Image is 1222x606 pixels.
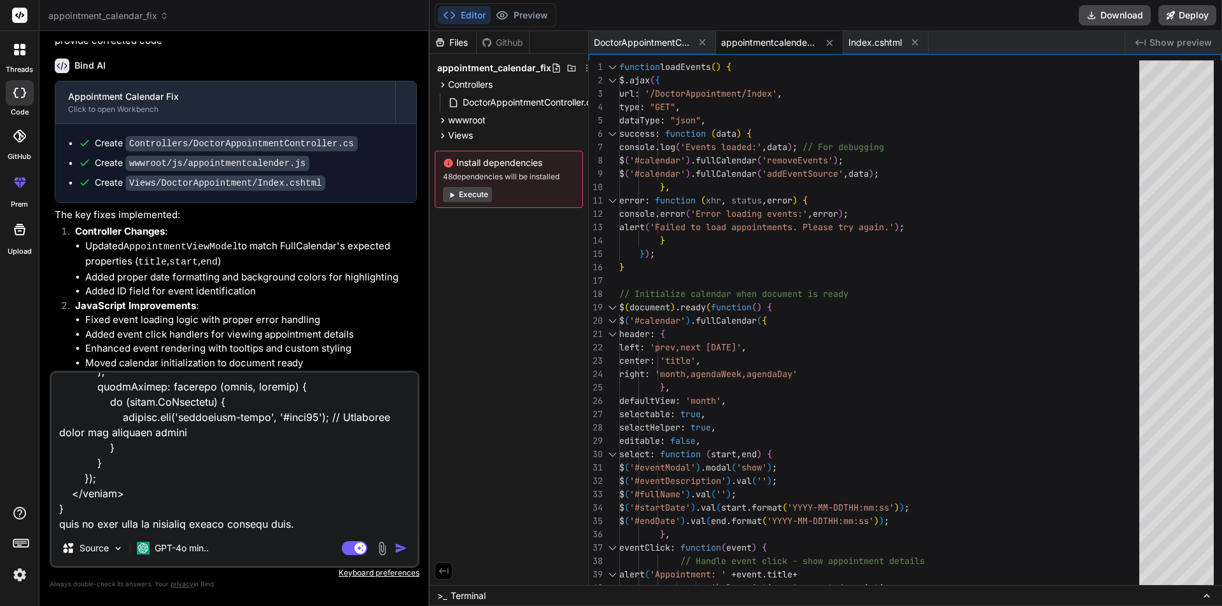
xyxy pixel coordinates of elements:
span: ( [685,208,691,219]
span: . [691,488,696,500]
span: } [660,382,665,393]
span: . [731,475,736,486]
span: DoctorAppointmentController.cs [594,36,689,49]
span: appointmentcalender.js [721,36,817,49]
span: ) [833,155,838,166]
div: 5 [589,114,603,127]
div: Click to collapse the range. [604,60,621,74]
span: { [767,448,772,460]
span: Views [448,129,473,142]
li: Added proper date formatting and background colors for highlighting [85,270,417,285]
div: 18 [589,287,603,301]
span: ) [685,488,691,500]
span: 'month,agendaWeek,agendaDay' [655,368,797,380]
div: Click to collapse the range. [604,301,621,314]
span: error [619,195,645,206]
code: end [200,257,218,268]
span: fullCalendar [696,155,757,166]
span: '#startDate' [629,502,691,513]
span: : [670,408,675,420]
span: ; [772,462,777,473]
span: , [762,141,767,153]
span: 48 dependencies will be installed [443,172,575,182]
span: ) [726,475,731,486]
span: $ [619,301,624,313]
span: ( [706,301,711,313]
span: "GET" [650,101,675,113]
li: Added event click handlers for viewing appointment details [85,327,417,342]
li: Fixed event loading logic with proper error handling [85,313,417,327]
div: 35 [589,514,603,528]
span: ) [685,315,691,326]
span: true [680,408,701,420]
span: // For debugging [803,141,884,153]
div: 14 [589,234,603,247]
label: GitHub [8,151,31,162]
span: 'show' [736,462,767,473]
div: 25 [589,381,603,394]
span: dataType [619,114,660,126]
span: selectable [619,408,670,420]
span: ) [838,208,843,219]
span: ) [736,128,741,139]
li: Updated to match FullCalendar's expected properties ( , , ) [85,239,417,270]
code: start [169,257,198,268]
div: 33 [589,488,603,501]
div: 34 [589,501,603,514]
span: { [747,128,752,139]
button: Download [1079,5,1151,25]
button: Execute [443,187,492,202]
span: Install dependencies [443,156,575,169]
div: 9 [589,167,603,181]
span: data [767,141,787,153]
span: Controllers [448,78,493,91]
span: , [701,114,706,126]
span: , [675,101,680,113]
span: ( [624,301,629,313]
div: 7 [589,141,603,154]
p: The key fixes implemented: [55,208,417,223]
span: fullCalendar [696,168,757,179]
span: '#calendar' [629,168,685,179]
div: 11 [589,194,603,207]
img: settings [9,564,31,586]
span: . [691,155,696,166]
span: ( [701,195,706,206]
img: icon [395,542,407,554]
span: { [655,74,660,86]
span: '#calendar' [629,155,685,166]
div: 6 [589,127,603,141]
strong: Controller Changes [75,225,165,237]
span: start [721,502,747,513]
span: ; [650,248,655,259]
span: status [731,195,762,206]
span: . [701,462,706,473]
span: ( [711,488,716,500]
span: '#eventDescription' [629,475,726,486]
span: ) [685,155,691,166]
span: , [711,422,716,433]
div: Click to open Workbench [68,104,383,114]
span: ; [772,475,777,486]
span: : [635,88,640,99]
span: } [640,248,645,259]
span: { [803,195,808,206]
code: Views/DoctorAppointment/Index.cshtml [125,176,325,191]
span: ; [792,141,797,153]
span: loadEvents [660,61,711,72]
span: "json" [670,114,701,126]
div: Click to collapse the range. [604,127,621,141]
span: error [813,208,838,219]
span: $ [619,502,624,513]
span: ( [711,128,716,139]
span: , [721,195,726,206]
span: end [741,448,757,460]
span: ) [894,502,899,513]
p: provide corrected code [55,34,417,48]
span: '' [716,488,726,500]
div: Appointment Calendar Fix [68,90,383,103]
span: ( [624,155,629,166]
span: ajax [629,74,650,86]
code: AppointmentViewModel [123,242,238,252]
span: } [660,181,665,193]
